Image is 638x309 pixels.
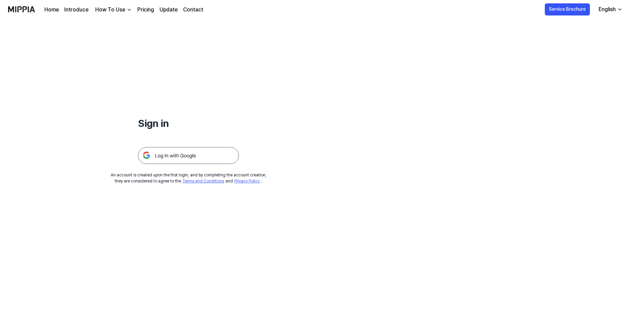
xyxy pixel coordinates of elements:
[597,5,617,13] div: English
[111,172,267,184] div: An account is created upon the first login, and by completing the account creation, they are cons...
[138,116,239,131] h1: Sign in
[545,3,590,15] button: Service Brochure
[94,6,127,14] div: How To Use
[64,6,88,14] a: Introduce
[234,179,260,183] a: Privacy Policy
[138,147,239,164] img: 구글 로그인 버튼
[593,3,627,16] button: English
[94,6,132,14] button: How To Use
[159,6,178,14] a: Update
[137,6,154,14] a: Pricing
[183,6,203,14] a: Contact
[44,6,59,14] a: Home
[182,179,224,183] a: Terms and Conditions
[127,7,132,12] img: down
